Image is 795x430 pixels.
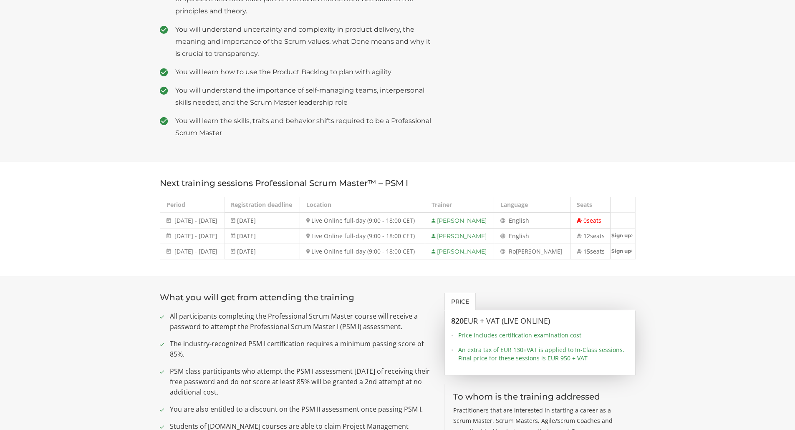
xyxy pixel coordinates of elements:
[611,244,635,258] a: Sign up
[570,197,611,213] th: Seats
[464,316,550,326] span: EUR + VAT (Live Online)
[160,293,432,302] h3: What you will get from attending the training
[570,228,611,244] td: 12
[160,197,224,213] th: Period
[175,115,432,139] span: You will learn the skills, traits and behavior shifts required to be a Professional Scrum Master
[516,216,529,224] span: glish
[516,247,563,255] span: [PERSON_NAME]
[425,244,494,259] td: [PERSON_NAME]
[451,317,629,325] h3: 820
[175,84,432,108] span: You will understand the importance of self-managing teams, interpersonal skills needed, and the S...
[509,216,516,224] span: En
[587,216,601,224] span: seats
[444,293,476,310] a: Price
[570,244,611,259] td: 15
[174,247,217,255] span: [DATE] - [DATE]
[570,213,611,229] td: 0
[300,197,425,213] th: Location
[175,66,432,78] span: You will learn how to use the Product Backlog to plan with agility
[458,346,629,362] span: An extra tax of EUR 130+VAT is applied to In-Class sessions. Final price for these sessions is EU...
[224,228,300,244] td: [DATE]
[425,213,494,229] td: [PERSON_NAME]
[224,244,300,259] td: [DATE]
[224,197,300,213] th: Registration deadline
[300,228,425,244] td: Live Online full-day (9:00 - 18:00 CET)
[300,213,425,229] td: Live Online full-day (9:00 - 18:00 CET)
[425,228,494,244] td: [PERSON_NAME]
[174,216,217,224] span: [DATE] - [DATE]
[590,232,605,240] span: seats
[509,247,516,255] span: Ro
[170,339,432,360] span: The industry-recognized PSM I certification requires a minimum passing score of 85%.
[494,197,570,213] th: Language
[453,392,627,401] h3: To whom is the training addressed
[611,229,635,242] a: Sign up
[590,247,605,255] span: seats
[224,213,300,229] td: [DATE]
[174,232,217,240] span: [DATE] - [DATE]
[516,232,529,240] span: glish
[425,197,494,213] th: Trainer
[160,179,636,188] h3: Next training sessions Professional Scrum Master™ – PSM I
[300,244,425,259] td: Live Online full-day (9:00 - 18:00 CET)
[509,232,516,240] span: En
[175,23,432,60] span: You will understand uncertainty and complexity in product delivery, the meaning and importance of...
[170,366,432,397] span: PSM class participants who attempt the PSM I assessment [DATE] of receiving their free password a...
[170,311,432,332] span: All participants completing the Professional Scrum Master course will receive a password to attem...
[458,331,629,339] span: Price includes certification examination cost
[170,404,432,415] span: You are also entitled to a discount on the PSM II assessment once passing PSM I.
